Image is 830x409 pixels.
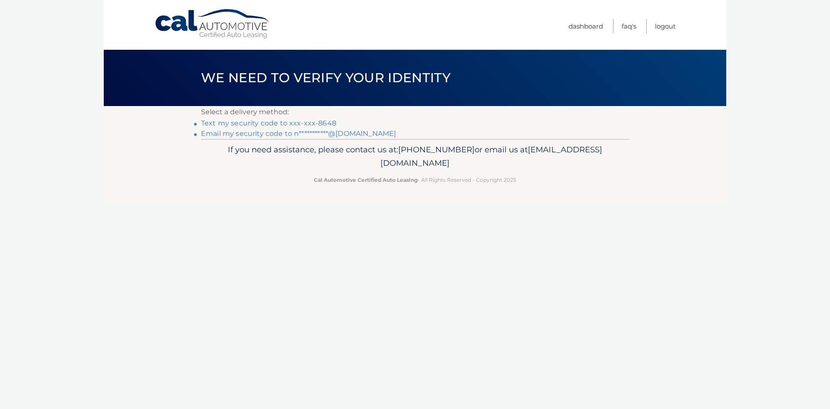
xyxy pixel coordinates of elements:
[201,106,629,118] p: Select a delivery method:
[207,143,623,171] p: If you need assistance, please contact us at: or email us at
[154,9,271,39] a: Cal Automotive
[398,145,475,155] span: [PHONE_NUMBER]
[201,119,336,127] a: Text my security code to xxx-xxx-8648
[655,19,676,33] a: Logout
[622,19,636,33] a: FAQ's
[314,177,418,183] strong: Cal Automotive Certified Auto Leasing
[207,175,623,184] p: - All Rights Reserved - Copyright 2025
[201,70,450,86] span: We need to verify your identity
[568,19,603,33] a: Dashboard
